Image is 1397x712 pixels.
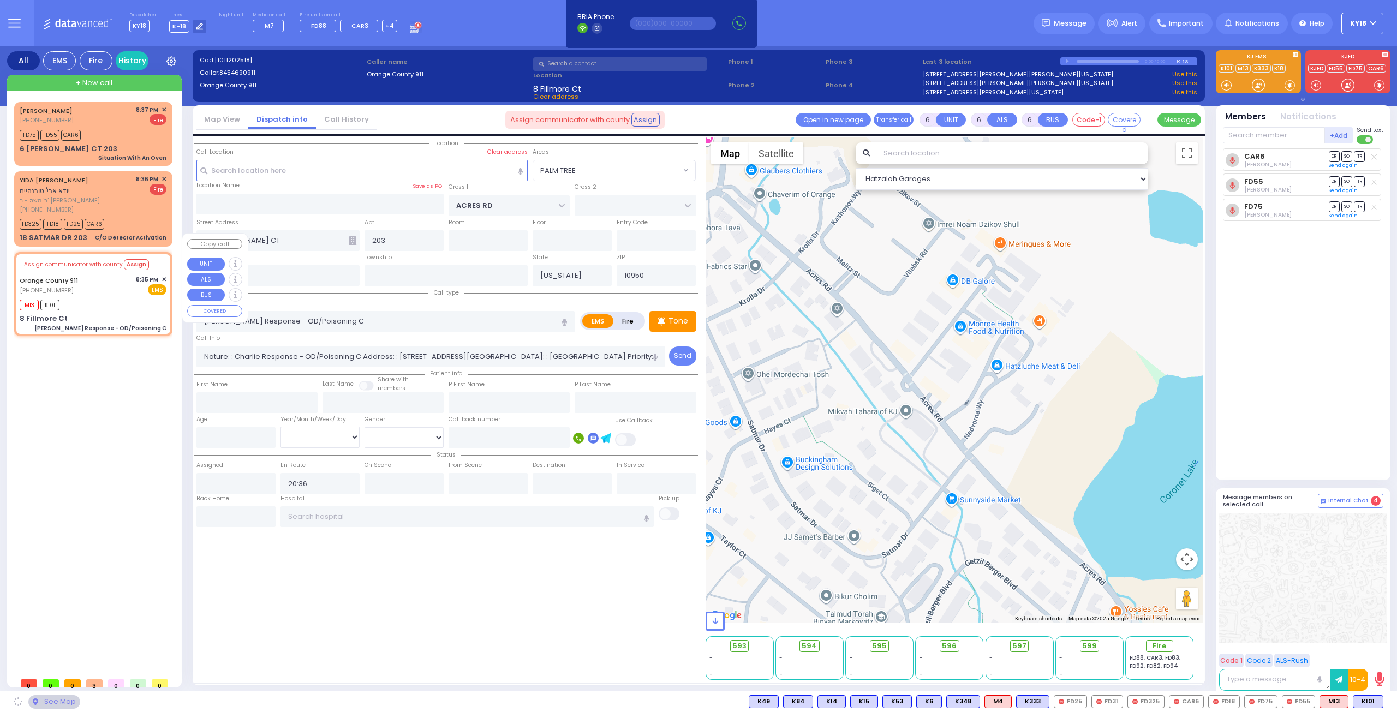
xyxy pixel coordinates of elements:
div: K333 [1016,695,1049,708]
button: Transfer call [874,113,914,127]
span: 597 [1012,641,1026,651]
label: Pick up [659,494,679,503]
span: Alert [1121,19,1137,28]
span: [1011202518] [214,56,252,64]
div: BLS [850,695,878,708]
span: Joel Sandel [1244,160,1292,169]
button: ALS [187,273,225,286]
label: Gender [365,415,385,424]
a: [STREET_ADDRESS][PERSON_NAME][PERSON_NAME][US_STATE] [923,79,1113,88]
a: FD55 [1244,177,1263,186]
span: FD25 [64,219,83,230]
label: ZIP [617,253,625,262]
img: red-radio-icon.svg [1249,699,1255,704]
label: Orange County 911 [200,81,363,90]
span: PALM TREE [533,160,696,181]
a: [PERSON_NAME] [20,106,73,115]
span: SO [1341,176,1352,187]
span: 0 [130,679,146,687]
label: Cross 2 [575,183,596,192]
a: YIDA [PERSON_NAME] [20,176,88,184]
span: 0 [108,679,124,687]
span: Fire [150,184,166,195]
img: red-radio-icon.svg [1174,699,1179,704]
span: 596 [942,641,957,651]
span: Message [1054,18,1086,29]
button: ALS [987,113,1017,127]
span: CAR3 [351,21,368,30]
span: - [709,654,713,662]
div: K6 [916,695,942,708]
a: Open this area in Google Maps (opens a new window) [708,608,744,623]
div: FD18 [1208,695,1240,708]
img: red-radio-icon.svg [1096,699,1102,704]
img: red-radio-icon.svg [1213,699,1219,704]
span: KY18 [129,20,150,32]
a: Use this [1172,88,1197,97]
div: 18 SATMAR DR 203 [20,232,87,243]
label: Street Address [196,218,238,227]
span: SO [1341,201,1352,212]
label: Caller: [200,68,363,77]
a: Use this [1172,70,1197,79]
div: 8 Fillmore Ct [20,313,68,324]
button: UNIT [187,258,225,271]
span: 8454690911 [219,68,255,77]
span: - [1059,662,1062,670]
span: - [779,654,783,662]
a: Send again [1329,187,1358,194]
label: Call Info [196,334,220,343]
span: Internal Chat [1328,497,1369,505]
div: Situation With An Oven [98,154,166,162]
h5: Message members on selected call [1223,494,1318,508]
div: ALS [984,695,1012,708]
button: +Add [1325,127,1353,143]
button: ALS-Rush [1274,654,1310,667]
div: BLS [783,695,813,708]
span: 593 [732,641,747,651]
span: Lazar Wieder [1244,186,1292,194]
span: - [779,662,783,670]
div: Fire [80,51,112,70]
input: Search member [1223,127,1325,143]
span: [PHONE_NUMBER] [20,116,74,124]
label: Age [196,415,207,424]
button: Show satellite imagery [749,142,803,164]
a: Send again [1329,212,1358,219]
label: Call Location [196,148,234,157]
span: - [1059,670,1062,678]
div: M4 [984,695,1012,708]
span: FD18 [43,219,62,230]
div: 6 [PERSON_NAME] CT 203 [20,143,117,154]
button: Message [1157,113,1201,127]
label: Turn off text [1357,134,1374,145]
div: K14 [817,695,846,708]
span: 3 [86,679,103,687]
span: +4 [385,21,394,30]
label: Destination [533,461,565,470]
span: Phone 4 [826,81,920,90]
small: Share with [378,375,409,384]
span: SO [1341,151,1352,161]
span: PALM TREE [533,160,680,180]
a: K18 [1272,64,1286,73]
a: Open in new page [796,113,871,127]
span: Phone 2 [728,81,822,90]
span: K101 [40,300,59,310]
span: EMS [148,284,166,295]
label: State [533,253,548,262]
label: Night unit [219,12,243,19]
span: Patient info [425,369,468,378]
span: DR [1329,201,1340,212]
span: Send text [1357,126,1383,134]
span: 594 [802,641,817,651]
a: K333 [1252,64,1271,73]
img: Logo [43,16,116,30]
span: DR [1329,176,1340,187]
span: - [989,670,993,678]
span: Fire [1153,641,1166,651]
span: - [709,662,713,670]
a: FD55 [1327,64,1345,73]
span: + New call [76,77,112,88]
a: Use this [1172,79,1197,88]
